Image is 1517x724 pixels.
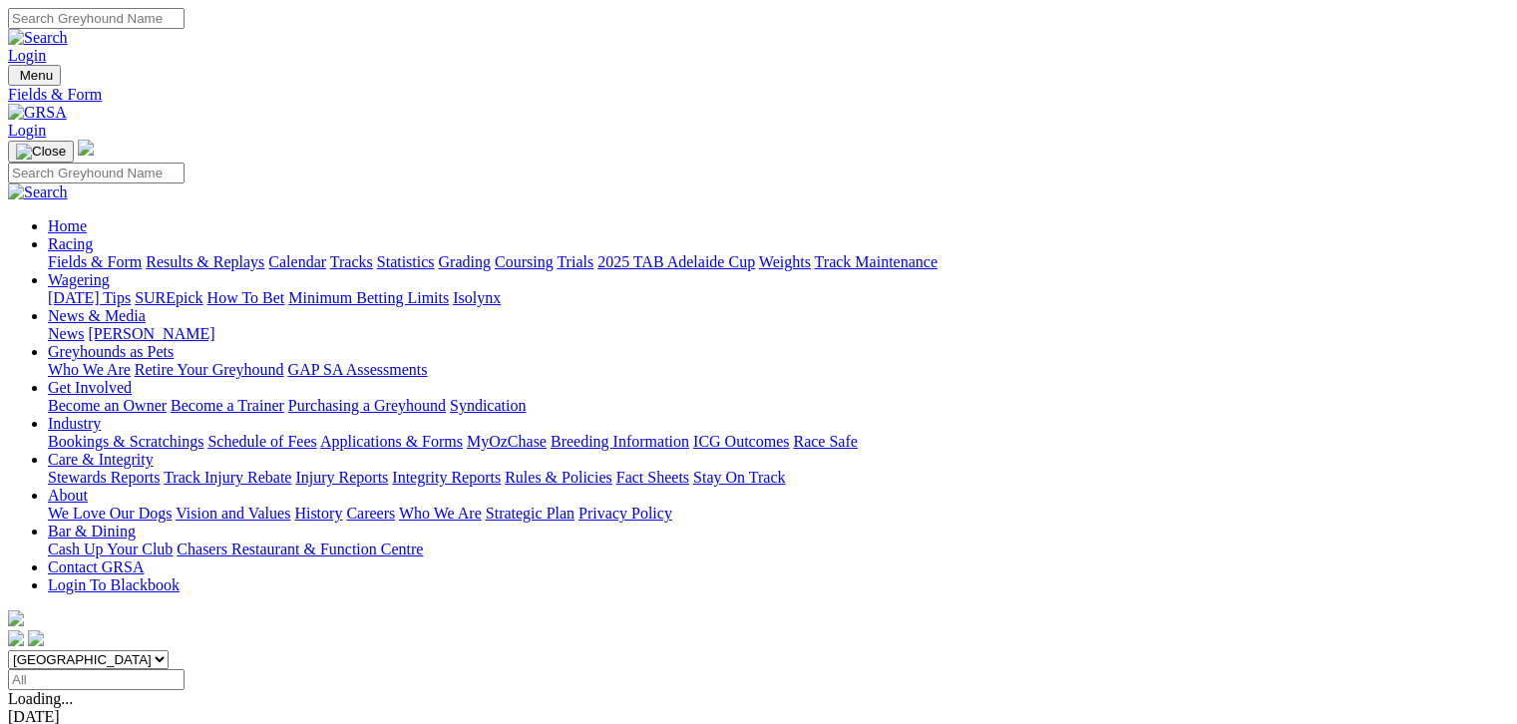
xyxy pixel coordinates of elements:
a: Login To Blackbook [48,576,180,593]
img: logo-grsa-white.png [8,610,24,626]
a: Privacy Policy [578,505,672,522]
a: Racing [48,235,93,252]
img: Search [8,183,68,201]
a: Race Safe [793,433,857,450]
div: Greyhounds as Pets [48,361,1509,379]
a: Chasers Restaurant & Function Centre [177,541,423,557]
a: News & Media [48,307,146,324]
div: Industry [48,433,1509,451]
div: Racing [48,253,1509,271]
a: Strategic Plan [486,505,574,522]
a: Grading [439,253,491,270]
a: Applications & Forms [320,433,463,450]
a: Careers [346,505,395,522]
a: Cash Up Your Club [48,541,173,557]
a: News [48,325,84,342]
a: Coursing [495,253,554,270]
a: [DATE] Tips [48,289,131,306]
a: Greyhounds as Pets [48,343,174,360]
a: About [48,487,88,504]
img: Close [16,144,66,160]
a: Home [48,217,87,234]
img: GRSA [8,104,67,122]
a: Login [8,47,46,64]
a: Fact Sheets [616,469,689,486]
a: Calendar [268,253,326,270]
span: Loading... [8,690,73,707]
a: Track Injury Rebate [164,469,291,486]
img: facebook.svg [8,630,24,646]
img: twitter.svg [28,630,44,646]
input: Search [8,163,185,183]
input: Select date [8,669,185,690]
a: We Love Our Dogs [48,505,172,522]
a: SUREpick [135,289,202,306]
button: Toggle navigation [8,141,74,163]
a: Results & Replays [146,253,264,270]
a: Schedule of Fees [207,433,316,450]
a: 2025 TAB Adelaide Cup [597,253,755,270]
div: About [48,505,1509,523]
a: Login [8,122,46,139]
div: News & Media [48,325,1509,343]
img: logo-grsa-white.png [78,140,94,156]
a: Statistics [377,253,435,270]
a: [PERSON_NAME] [88,325,214,342]
a: Vision and Values [176,505,290,522]
a: Trials [557,253,593,270]
span: Menu [20,68,53,83]
a: Industry [48,415,101,432]
a: Fields & Form [8,86,1509,104]
a: Become a Trainer [171,397,284,414]
a: Bookings & Scratchings [48,433,203,450]
a: ICG Outcomes [693,433,789,450]
a: GAP SA Assessments [288,361,428,378]
div: Bar & Dining [48,541,1509,558]
a: Stewards Reports [48,469,160,486]
a: Tracks [330,253,373,270]
a: Weights [759,253,811,270]
img: Search [8,29,68,47]
a: Get Involved [48,379,132,396]
a: Purchasing a Greyhound [288,397,446,414]
a: Breeding Information [551,433,689,450]
div: Get Involved [48,397,1509,415]
div: Wagering [48,289,1509,307]
a: Retire Your Greyhound [135,361,284,378]
a: Bar & Dining [48,523,136,540]
a: Who We Are [48,361,131,378]
a: Fields & Form [48,253,142,270]
a: Isolynx [453,289,501,306]
input: Search [8,8,185,29]
a: Care & Integrity [48,451,154,468]
a: History [294,505,342,522]
a: Wagering [48,271,110,288]
a: Become an Owner [48,397,167,414]
div: Care & Integrity [48,469,1509,487]
a: Syndication [450,397,526,414]
a: MyOzChase [467,433,547,450]
a: Track Maintenance [815,253,938,270]
a: Rules & Policies [505,469,612,486]
a: Stay On Track [693,469,785,486]
a: Injury Reports [295,469,388,486]
a: Minimum Betting Limits [288,289,449,306]
a: Contact GRSA [48,558,144,575]
a: Who We Are [399,505,482,522]
a: How To Bet [207,289,285,306]
a: Integrity Reports [392,469,501,486]
button: Toggle navigation [8,65,61,86]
